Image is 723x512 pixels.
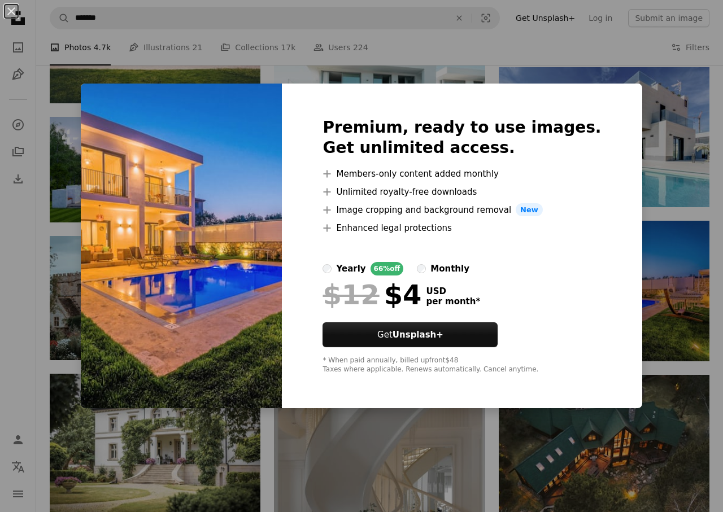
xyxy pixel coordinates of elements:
[371,262,404,275] div: 66% off
[426,296,480,307] span: per month *
[323,280,421,309] div: $4
[393,330,443,340] strong: Unsplash+
[323,203,601,217] li: Image cropping and background removal
[417,264,426,273] input: monthly
[323,185,601,199] li: Unlimited royalty-free downloads
[323,167,601,181] li: Members-only content added monthly
[323,322,498,347] button: GetUnsplash+
[336,262,365,275] div: yearly
[323,264,332,273] input: yearly66%off
[323,117,601,158] h2: Premium, ready to use images. Get unlimited access.
[426,286,480,296] span: USD
[516,203,543,217] span: New
[81,84,282,409] img: premium_photo-1682377521753-58d1fd9fa5ce
[323,356,601,374] div: * When paid annually, billed upfront $48 Taxes where applicable. Renews automatically. Cancel any...
[323,221,601,235] li: Enhanced legal protections
[323,280,379,309] span: $12
[430,262,469,275] div: monthly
